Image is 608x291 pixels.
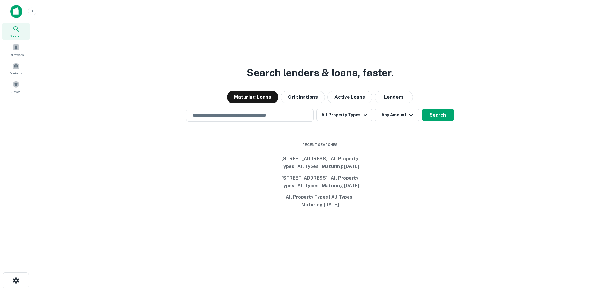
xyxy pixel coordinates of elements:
h3: Search lenders & loans, faster. [247,65,394,80]
button: [STREET_ADDRESS] | All Property Types | All Types | Maturing [DATE] [272,172,368,191]
button: Originations [281,91,325,103]
a: Saved [2,78,30,96]
button: Search [422,109,454,121]
img: capitalize-icon.png [10,5,22,18]
button: [STREET_ADDRESS] | All Property Types | All Types | Maturing [DATE] [272,153,368,172]
button: Active Loans [327,91,372,103]
button: All Property Types [316,109,372,121]
a: Search [2,23,30,40]
iframe: Chat Widget [576,240,608,271]
span: Recent Searches [272,142,368,148]
span: Contacts [10,71,22,76]
a: Contacts [2,60,30,77]
a: Borrowers [2,41,30,58]
button: Lenders [375,91,413,103]
button: Any Amount [375,109,419,121]
span: Search [10,34,22,39]
button: Maturing Loans [227,91,278,103]
span: Borrowers [8,52,24,57]
button: All Property Types | All Types | Maturing [DATE] [272,191,368,211]
span: Saved [11,89,21,94]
